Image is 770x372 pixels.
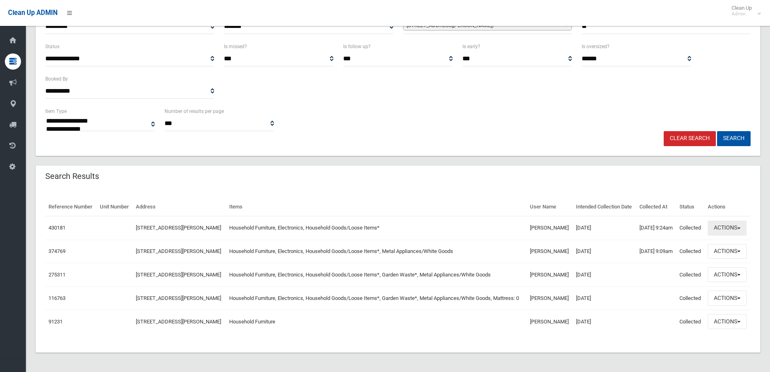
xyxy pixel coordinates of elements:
[49,272,65,278] a: 275311
[165,107,224,116] label: Number of results per page
[49,225,65,231] a: 430181
[343,42,371,51] label: Is follow up?
[636,216,677,240] td: [DATE] 9:24am
[573,310,636,333] td: [DATE]
[36,168,109,184] header: Search Results
[527,216,573,240] td: [PERSON_NAME]
[676,310,705,333] td: Collected
[664,131,716,146] a: Clear Search
[705,198,751,216] th: Actions
[136,295,221,301] a: [STREET_ADDRESS][PERSON_NAME]
[636,198,677,216] th: Collected At
[573,263,636,287] td: [DATE]
[226,198,527,216] th: Items
[527,263,573,287] td: [PERSON_NAME]
[708,314,747,329] button: Actions
[717,131,751,146] button: Search
[97,198,133,216] th: Unit Number
[224,42,247,51] label: Is missed?
[708,221,747,236] button: Actions
[136,319,221,325] a: [STREET_ADDRESS][PERSON_NAME]
[8,9,57,17] span: Clean Up ADMIN
[573,240,636,263] td: [DATE]
[527,310,573,333] td: [PERSON_NAME]
[708,244,747,259] button: Actions
[573,216,636,240] td: [DATE]
[136,225,221,231] a: [STREET_ADDRESS][PERSON_NAME]
[582,42,610,51] label: Is oversized?
[676,240,705,263] td: Collected
[728,5,760,17] span: Clean Up
[45,198,97,216] th: Reference Number
[527,287,573,310] td: [PERSON_NAME]
[49,319,63,325] a: 91231
[636,240,677,263] td: [DATE] 9:09am
[226,240,527,263] td: Household Furniture, Electronics, Household Goods/Loose Items*, Metal Appliances/White Goods
[45,107,67,116] label: Item Type
[136,248,221,254] a: [STREET_ADDRESS][PERSON_NAME]
[45,42,59,51] label: Status
[708,291,747,306] button: Actions
[732,11,752,17] small: Admin
[462,42,480,51] label: Is early?
[226,310,527,333] td: Household Furniture
[676,263,705,287] td: Collected
[527,198,573,216] th: User Name
[49,295,65,301] a: 116763
[676,287,705,310] td: Collected
[45,74,68,83] label: Booked By
[573,198,636,216] th: Intended Collection Date
[708,267,747,282] button: Actions
[676,216,705,240] td: Collected
[573,287,636,310] td: [DATE]
[49,248,65,254] a: 374769
[133,198,226,216] th: Address
[226,287,527,310] td: Household Furniture, Electronics, Household Goods/Loose Items*, Garden Waste*, Metal Appliances/W...
[226,263,527,287] td: Household Furniture, Electronics, Household Goods/Loose Items*, Garden Waste*, Metal Appliances/W...
[527,240,573,263] td: [PERSON_NAME]
[226,216,527,240] td: Household Furniture, Electronics, Household Goods/Loose Items*
[676,198,705,216] th: Status
[136,272,221,278] a: [STREET_ADDRESS][PERSON_NAME]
